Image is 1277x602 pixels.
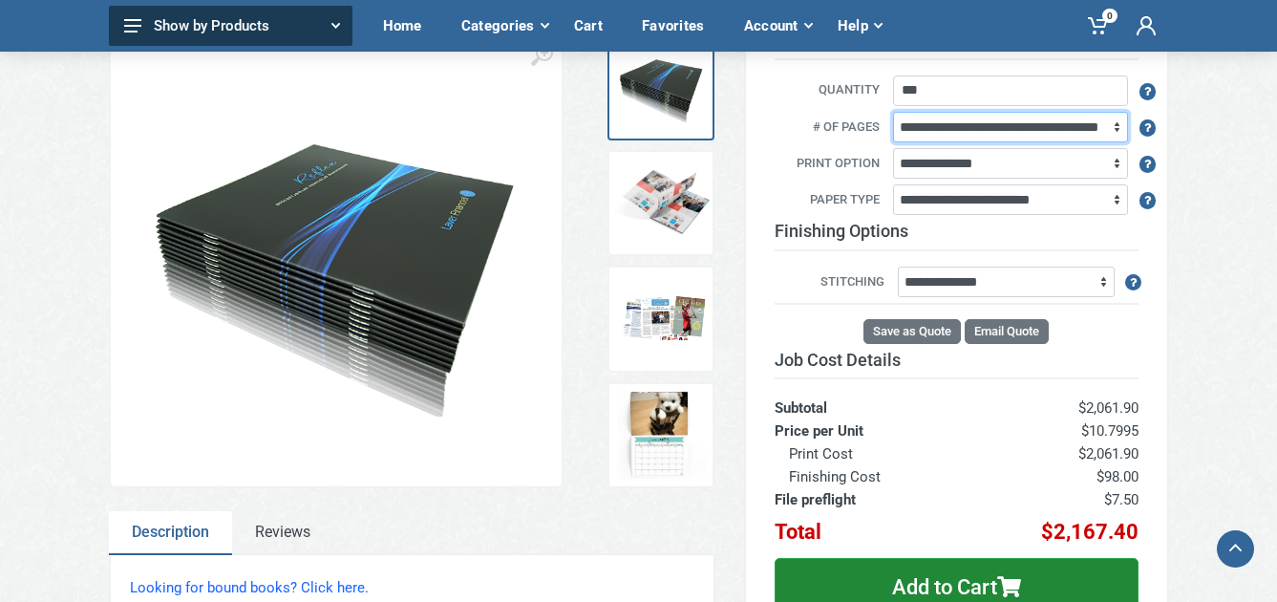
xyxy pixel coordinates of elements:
a: Open Spreads [607,150,714,257]
span: $2,167.40 [1041,520,1139,544]
div: Account [731,6,824,46]
span: $98.00 [1096,468,1139,485]
h3: Job Cost Details [775,350,1139,371]
th: Finishing Cost [775,465,965,488]
a: Calendar [607,382,714,489]
span: $7.50 [1104,491,1139,508]
div: Home [370,6,448,46]
img: Saddlestich Book [130,106,543,416]
a: Description [109,511,232,555]
div: Categories [448,6,561,46]
div: Cart [561,6,628,46]
a: Samples [607,266,714,373]
label: Quantity [760,80,890,101]
label: # of Pages [760,118,890,139]
img: Samples [613,271,709,367]
th: File preflight [775,488,965,511]
th: Total [775,511,965,544]
a: Saddlestich Book [607,33,714,140]
button: Email Quote [965,319,1049,344]
span: $10.7995 [1081,422,1139,440]
img: Open Spreads [613,156,709,251]
div: Help [824,6,894,46]
span: 0 [1102,9,1117,23]
img: Calendar [613,388,709,484]
label: Paper Type [760,190,890,211]
a: Reviews [232,511,333,555]
h3: Finishing Options [775,221,1139,251]
button: Show by Products [109,6,352,46]
th: Price per Unit [775,419,965,442]
a: Looking for bound books? Click here. [130,579,369,596]
label: Stitching [775,272,895,293]
span: $2,061.90 [1078,399,1139,417]
img: Saddlestich Book [613,39,709,135]
div: Favorites [628,6,731,46]
span: $2,061.90 [1078,445,1139,462]
button: Save as Quote [863,319,961,344]
th: Subtotal [775,378,965,419]
th: Print Cost [775,442,965,465]
label: Print Option [760,154,890,175]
